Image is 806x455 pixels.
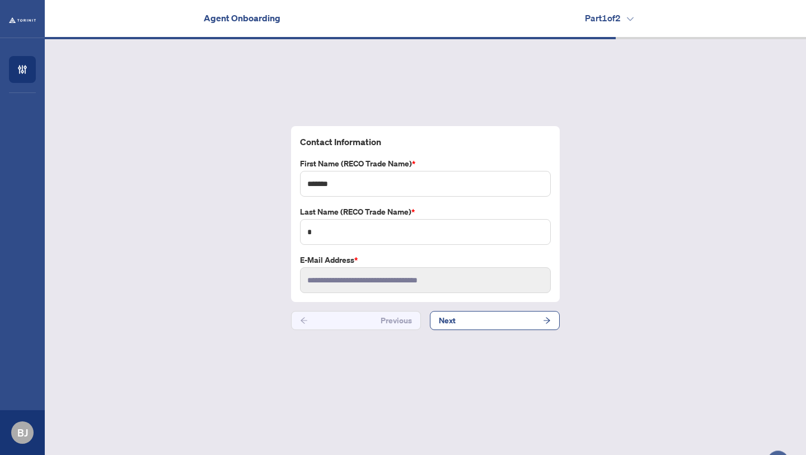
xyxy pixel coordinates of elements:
[439,312,456,329] span: Next
[17,425,28,440] span: BJ
[204,11,280,25] h4: Agent Onboarding
[300,135,551,148] h4: Contact Information
[300,157,551,170] label: First Name (RECO Trade Name)
[761,416,795,449] button: Open asap
[300,206,551,218] label: Last Name (RECO Trade Name)
[585,11,634,25] h4: Part 1 of 2
[9,17,36,23] img: logo
[543,317,551,324] span: arrow-right
[291,311,421,330] button: Previous
[430,311,560,330] button: Next
[300,254,551,266] label: E-mail Address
